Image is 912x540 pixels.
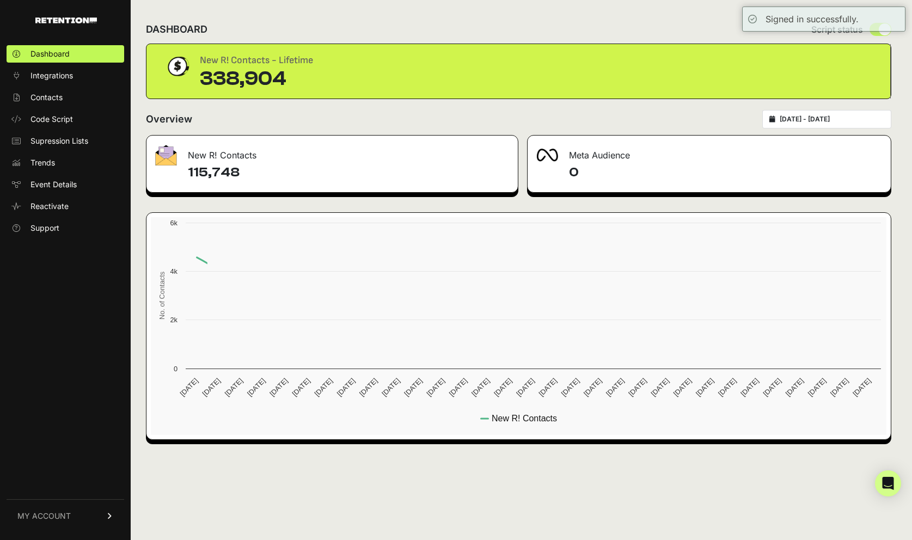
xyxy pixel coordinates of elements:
[380,377,401,398] text: [DATE]
[170,219,177,227] text: 6k
[170,267,177,275] text: 4k
[492,414,557,423] text: New R! Contacts
[290,377,311,398] text: [DATE]
[448,377,469,398] text: [DATE]
[806,377,828,398] text: [DATE]
[30,70,73,81] span: Integrations
[188,164,509,181] h4: 115,748
[569,164,883,181] h4: 0
[146,22,207,37] h2: DASHBOARD
[7,154,124,171] a: Trends
[492,377,513,398] text: [DATE]
[875,470,901,496] div: Open Intercom Messenger
[528,136,891,168] div: Meta Audience
[604,377,626,398] text: [DATE]
[470,377,491,398] text: [DATE]
[155,145,177,165] img: fa-envelope-19ae18322b30453b285274b1b8af3d052b27d846a4fbe8435d1a52b978f639a2.png
[7,198,124,215] a: Reactivate
[170,316,177,324] text: 2k
[7,219,124,237] a: Support
[582,377,603,398] text: [DATE]
[246,377,267,398] text: [DATE]
[201,377,222,398] text: [DATE]
[7,111,124,128] a: Code Script
[335,377,357,398] text: [DATE]
[30,223,59,234] span: Support
[761,377,782,398] text: [DATE]
[158,272,166,320] text: No. of Contacts
[694,377,715,398] text: [DATE]
[146,112,192,127] h2: Overview
[425,377,446,398] text: [DATE]
[7,176,124,193] a: Event Details
[223,377,244,398] text: [DATE]
[35,17,97,23] img: Retention.com
[650,377,671,398] text: [DATE]
[784,377,805,398] text: [DATE]
[313,377,334,398] text: [DATE]
[30,48,70,59] span: Dashboard
[30,201,69,212] span: Reactivate
[829,377,850,398] text: [DATE]
[766,13,859,26] div: Signed in successfully.
[17,511,71,521] span: MY ACCOUNT
[739,377,760,398] text: [DATE]
[30,92,63,103] span: Contacts
[268,377,289,398] text: [DATE]
[7,67,124,84] a: Integrations
[30,114,73,125] span: Code Script
[30,179,77,190] span: Event Details
[851,377,872,398] text: [DATE]
[7,132,124,150] a: Supression Lists
[30,136,88,146] span: Supression Lists
[515,377,536,398] text: [DATE]
[536,149,558,162] img: fa-meta-2f981b61bb99beabf952f7030308934f19ce035c18b003e963880cc3fabeebb7.png
[174,365,177,373] text: 0
[537,377,559,398] text: [DATE]
[560,377,581,398] text: [DATE]
[627,377,648,398] text: [DATE]
[200,53,313,68] div: New R! Contacts - Lifetime
[672,377,693,398] text: [DATE]
[7,499,124,532] a: MY ACCOUNT
[358,377,379,398] text: [DATE]
[402,377,424,398] text: [DATE]
[164,53,191,80] img: dollar-coin-05c43ed7efb7bc0c12610022525b4bbbb207c7efeef5aecc26f025e68dcafac9.png
[7,45,124,63] a: Dashboard
[200,68,313,90] div: 338,904
[146,136,518,168] div: New R! Contacts
[178,377,199,398] text: [DATE]
[7,89,124,106] a: Contacts
[30,157,55,168] span: Trends
[717,377,738,398] text: [DATE]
